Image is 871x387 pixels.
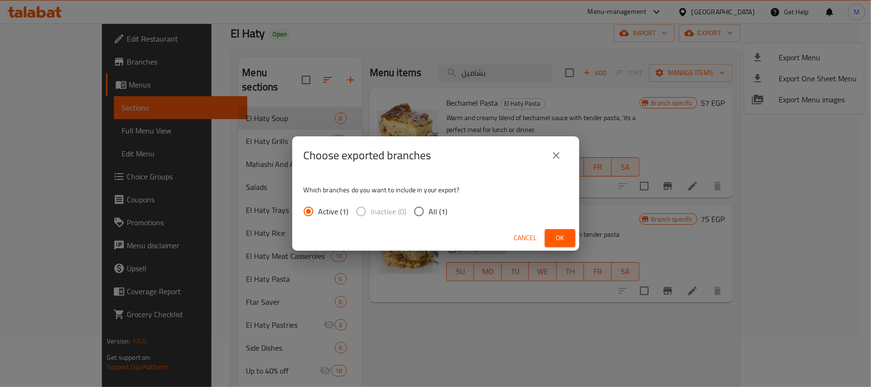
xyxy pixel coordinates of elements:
span: Active (1) [319,206,349,217]
button: Cancel [510,229,541,247]
button: close [545,144,568,167]
span: Cancel [514,232,537,244]
span: All (1) [429,206,448,217]
p: Which branches do you want to include in your export? [304,185,568,195]
span: Inactive (0) [371,206,407,217]
h2: Choose exported branches [304,148,431,163]
button: Ok [545,229,575,247]
span: Ok [552,232,568,244]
